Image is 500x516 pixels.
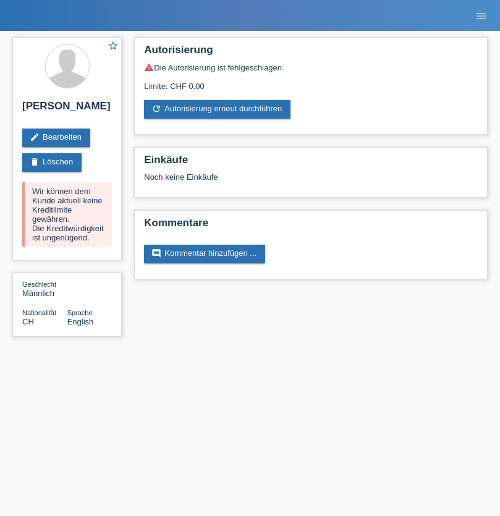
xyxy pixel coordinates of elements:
a: menu [469,12,494,19]
i: refresh [151,104,161,114]
span: Nationalität [22,309,56,316]
div: Noch keine Einkäufe [144,172,478,191]
i: comment [151,248,161,258]
span: English [67,317,94,326]
div: Limite: CHF 0.00 [144,72,478,91]
i: delete [30,157,40,167]
h2: Kommentare [144,217,478,235]
i: edit [30,132,40,142]
a: refreshAutorisierung erneut durchführen [144,100,290,119]
a: commentKommentar hinzufügen ... [144,245,265,263]
a: editBearbeiten [22,129,90,147]
h2: Autorisierung [144,44,478,62]
a: deleteLöschen [22,153,82,172]
h2: Einkäufe [144,154,478,172]
span: Geschlecht [22,281,56,288]
div: Männlich [22,279,67,298]
a: star_border [108,40,119,53]
span: Schweiz [22,317,34,326]
div: Die Autorisierung ist fehlgeschlagen. [144,62,478,72]
i: star_border [108,40,119,51]
h2: [PERSON_NAME] [22,100,112,119]
div: Wir können dem Kunde aktuell keine Kreditlimite gewähren. Die Kreditwürdigkeit ist ungenügend. [22,182,112,247]
i: warning [144,62,154,72]
span: Sprache [67,309,93,316]
i: menu [475,10,488,22]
